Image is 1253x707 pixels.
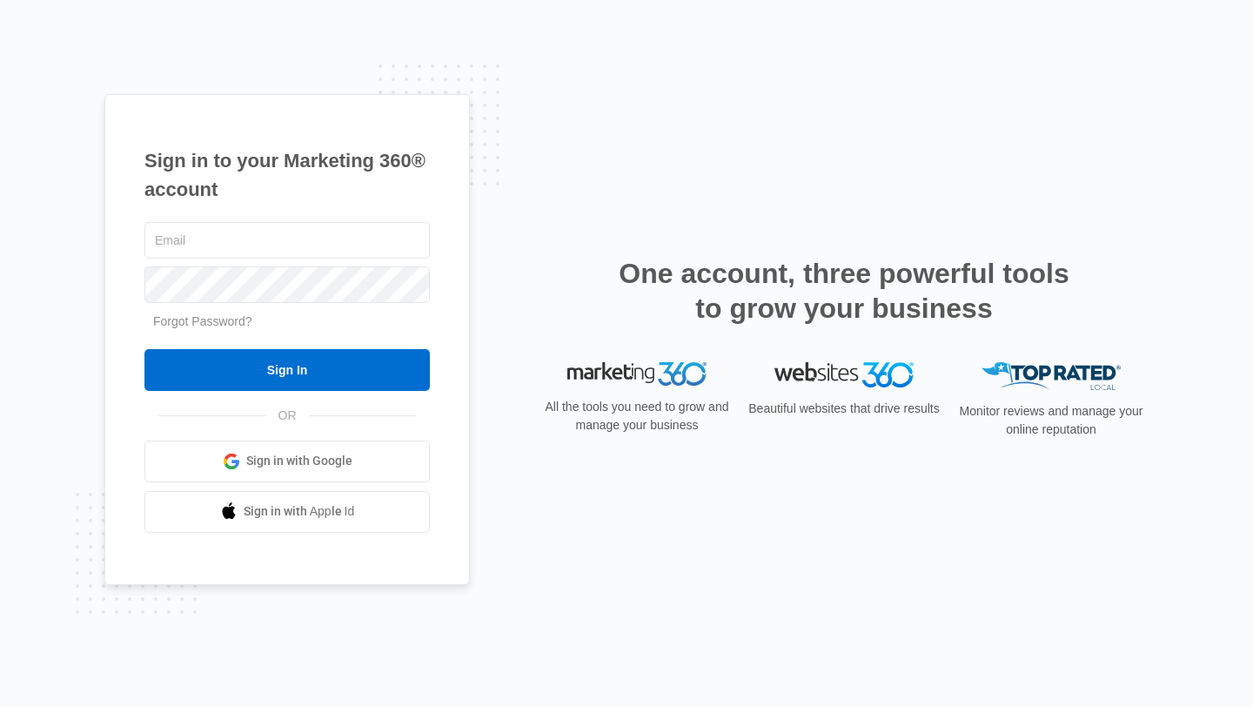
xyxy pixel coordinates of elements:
[613,256,1075,326] h2: One account, three powerful tools to grow your business
[567,362,707,387] img: Marketing 360
[246,452,352,470] span: Sign in with Google
[954,402,1149,439] p: Monitor reviews and manage your online reputation
[982,362,1121,391] img: Top Rated Local
[774,362,914,387] img: Websites 360
[747,400,941,418] p: Beautiful websites that drive results
[144,146,430,204] h1: Sign in to your Marketing 360® account
[539,398,734,434] p: All the tools you need to grow and manage your business
[144,491,430,533] a: Sign in with Apple Id
[144,349,430,391] input: Sign In
[144,222,430,259] input: Email
[153,314,252,328] a: Forgot Password?
[266,407,309,425] span: OR
[144,441,430,482] a: Sign in with Google
[244,502,355,521] span: Sign in with Apple Id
